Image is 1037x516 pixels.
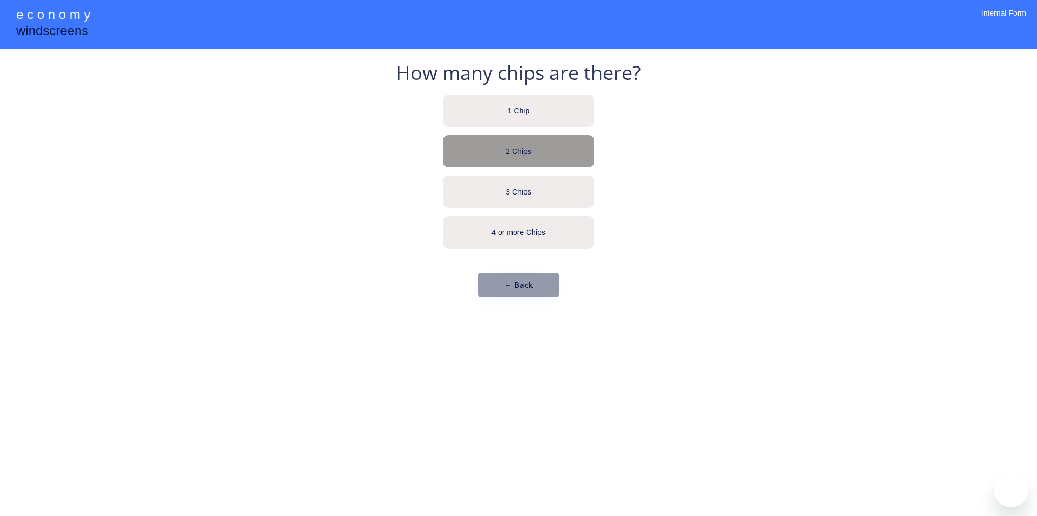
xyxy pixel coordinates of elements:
div: How many chips are there? [396,59,641,86]
button: ← Back [478,273,559,297]
div: e c o n o m y [16,5,90,26]
iframe: Button to launch messaging window [994,473,1028,507]
div: Internal Form [981,8,1026,32]
div: 4 or more Chips [486,227,551,238]
div: 2 Chips [486,146,551,157]
div: 1 Chip [486,106,551,117]
div: windscreens [16,22,88,43]
div: 3 Chips [486,187,551,198]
